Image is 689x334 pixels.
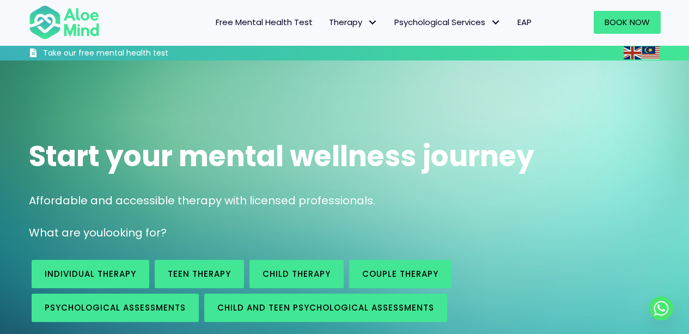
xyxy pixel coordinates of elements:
span: Therapy [329,16,378,28]
span: Child Therapy [263,268,331,280]
span: Psychological Services: submenu [488,15,504,31]
span: Book Now [605,16,650,28]
a: Teen Therapy [155,260,244,288]
a: Book Now [594,11,661,34]
span: Psychological Services [394,16,501,28]
span: Free Mental Health Test [216,16,313,28]
a: Couple therapy [349,260,452,288]
span: Child and Teen Psychological assessments [217,302,434,313]
a: Psychological ServicesPsychological Services: submenu [386,11,509,34]
a: Malay [642,46,661,59]
a: Free Mental Health Test [208,11,321,34]
span: Couple therapy [362,268,438,280]
a: Child Therapy [249,260,344,288]
span: EAP [517,16,532,28]
a: Psychological assessments [32,294,199,322]
span: looking for? [103,225,167,240]
a: Take our free mental health test [29,48,227,60]
span: Therapy: submenu [365,15,381,31]
span: Individual therapy [45,268,136,280]
h3: Take our free mental health test [43,48,227,59]
a: Individual therapy [32,260,149,288]
img: Aloe mind Logo [29,4,100,40]
img: en [624,46,641,59]
nav: Menu [114,11,540,34]
span: Start your mental wellness journey [29,136,534,176]
a: TherapyTherapy: submenu [321,11,386,34]
span: Teen Therapy [168,268,231,280]
span: What are you [29,225,103,240]
a: EAP [509,11,540,34]
p: Affordable and accessible therapy with licensed professionals. [29,193,661,209]
span: Psychological assessments [45,302,186,313]
img: ms [642,46,660,59]
a: Whatsapp [649,296,673,320]
a: Child and Teen Psychological assessments [204,294,447,322]
a: English [624,46,642,59]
